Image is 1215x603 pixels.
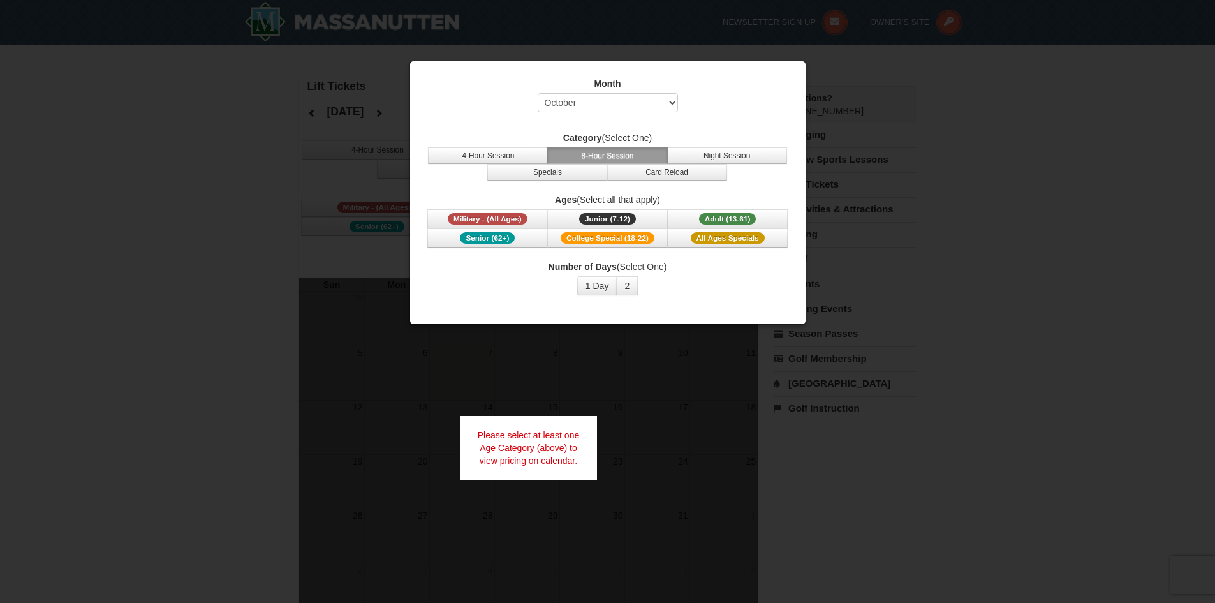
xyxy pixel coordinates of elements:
[563,133,602,143] strong: Category
[555,195,577,205] strong: Ages
[428,147,548,164] button: 4-Hour Session
[547,209,667,228] button: Junior (7-12)
[668,228,788,248] button: All Ages Specials
[426,131,790,144] label: (Select One)
[487,164,607,181] button: Specials
[579,213,636,225] span: Junior (7-12)
[460,232,515,244] span: Senior (62+)
[668,209,788,228] button: Adult (13-61)
[448,213,527,225] span: Military - (All Ages)
[460,416,598,480] div: Please select at least one Age Category (above) to view pricing on calendar.
[427,209,547,228] button: Military - (All Ages)
[547,228,667,248] button: College Special (18-22)
[561,232,654,244] span: College Special (18-22)
[577,276,617,295] button: 1 Day
[594,78,621,89] strong: Month
[427,228,547,248] button: Senior (62+)
[699,213,756,225] span: Adult (13-61)
[667,147,787,164] button: Night Session
[547,147,667,164] button: 8-Hour Session
[426,260,790,273] label: (Select One)
[616,276,638,295] button: 2
[607,164,727,181] button: Card Reload
[691,232,765,244] span: All Ages Specials
[426,193,790,206] label: (Select all that apply)
[549,262,617,272] strong: Number of Days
